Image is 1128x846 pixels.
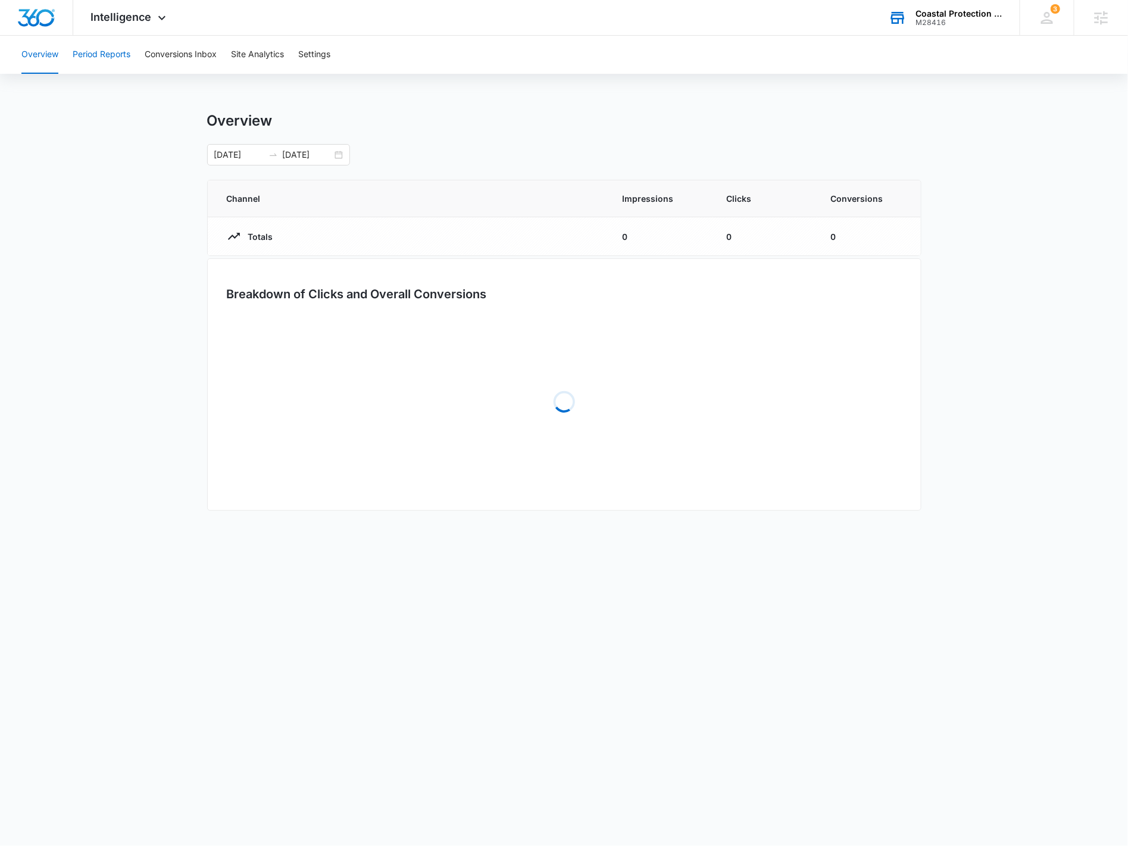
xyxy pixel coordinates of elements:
div: account name [915,9,1002,18]
div: notifications count [1051,4,1060,14]
input: End date [283,148,332,161]
h1: Overview [207,112,273,130]
input: Start date [214,148,264,161]
div: account id [915,18,1002,27]
button: Settings [298,36,330,74]
button: Period Reports [73,36,130,74]
h3: Breakdown of Clicks and Overall Conversions [227,285,487,303]
td: 0 [817,217,921,256]
button: Conversions Inbox [145,36,217,74]
span: Conversions [831,192,902,205]
span: Clicks [727,192,802,205]
span: 3 [1051,4,1060,14]
td: 0 [608,217,713,256]
td: 0 [713,217,817,256]
p: Totals [241,230,273,243]
button: Site Analytics [231,36,284,74]
button: Overview [21,36,58,74]
span: swap-right [268,150,278,160]
span: Impressions [623,192,698,205]
span: Channel [227,192,594,205]
span: to [268,150,278,160]
span: Intelligence [91,11,152,23]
